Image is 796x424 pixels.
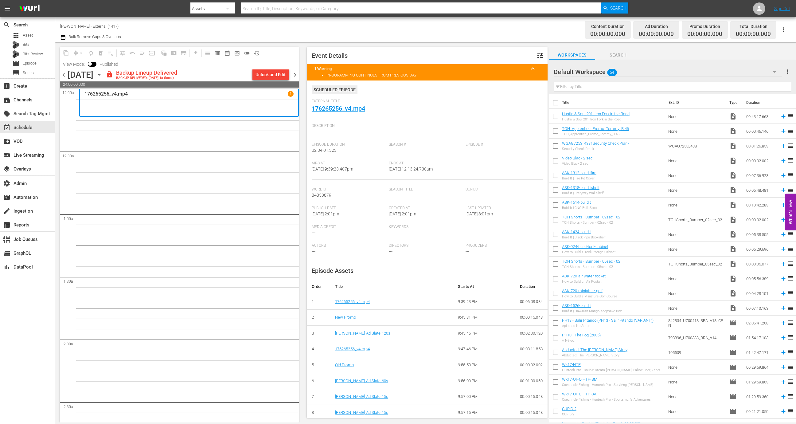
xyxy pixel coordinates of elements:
div: [DATE] [68,70,93,80]
p: 176265256_v4.mp4 [84,91,128,97]
button: more_vert [784,65,791,79]
span: reorder [787,230,794,238]
td: 00:00:05.077 [744,257,778,271]
span: Publish Date [312,206,386,211]
a: Hustle & Soul 201: Iron Fork in the Road [562,112,630,116]
a: [PERSON_NAME] Ad Slate 120s [335,331,391,336]
td: 00:06:08.034 [515,294,548,310]
span: --- [466,249,469,254]
a: WGAG7253_4381Security Check Prank [562,141,629,146]
span: history_outlined [254,50,260,56]
div: Huntech Pro - Double Dream [PERSON_NAME]! Fallow Deer, Zebra & More at Ikamela Safaris! [562,368,663,372]
span: reorder [787,112,794,120]
td: 105509 [666,345,727,360]
div: Abducted: The [PERSON_NAME] Story [562,353,627,357]
span: --- [312,249,315,254]
span: [DATE] 2:01pm [389,211,416,216]
span: Episode Duration [312,142,386,147]
td: 01:29:59.863 [744,375,778,389]
span: calendar_view_week_outlined [214,50,220,56]
span: reorder [787,393,794,400]
a: ASK-1424-buildit [562,230,591,234]
span: Video [729,216,737,223]
a: ASK-1526-buildit [562,303,591,308]
th: Duration [743,94,779,111]
p: 1 [290,92,292,96]
span: reorder [787,334,794,341]
a: ASK-720-air-water-rocket [562,274,606,278]
svg: Add to Schedule [780,231,787,238]
a: CUPID 2 [562,406,576,411]
span: 84853879 [312,193,331,198]
span: reorder [787,378,794,385]
span: DataPool [3,263,10,271]
span: Bits [23,41,29,48]
td: 9:45:46 PM [453,325,515,341]
span: [DATE] 2:01pm [312,211,339,216]
span: Actors [312,243,386,248]
td: None [666,109,727,124]
div: A Névoa [562,339,601,343]
span: Admin [3,180,10,187]
td: 9:45:31 PM [453,310,515,326]
button: Open Feedback Widget [785,194,796,230]
span: 00:00:00.000 [687,31,722,38]
span: Copy Lineup [61,48,71,58]
span: Week Calendar View [213,48,222,58]
span: Loop Content [86,48,96,58]
div: How to Build a Tool Storage Cabinet [562,250,616,254]
span: Published [96,62,121,67]
span: Video [729,157,737,164]
span: Ingestion [3,207,10,215]
a: Abducted: The [PERSON_NAME] Story [562,347,627,352]
td: 1 [307,294,330,310]
span: reorder [787,289,794,297]
a: 176265256_v4.mp4 [312,105,365,112]
span: Video [729,186,737,194]
span: Video [729,260,737,268]
span: Bulk Remove Gaps & Overlaps [68,34,121,39]
td: 9:47:46 PM [453,341,515,357]
span: Revert to Primary Episode [127,48,137,58]
span: Create [3,82,10,90]
td: None [666,227,727,242]
span: Live Streaming [3,151,10,159]
div: TOH Shorts - Bumper - 05sec - 02 [562,265,620,269]
div: Promo Duration [687,22,722,31]
a: [PERSON_NAME] Ad Slate 15s [335,394,388,399]
span: Fill episodes with ad slates [137,48,147,58]
span: ... [312,129,314,134]
td: 00:07:10.163 [744,301,778,316]
span: Wurl Id [312,187,386,192]
span: Refresh All Search Blocks [157,47,169,59]
svg: Add to Schedule [780,349,787,356]
a: TOH Shorts - Bumper - 05sec - 02 [562,259,620,264]
td: 01:54:17.103 [744,330,778,345]
td: None [666,153,727,168]
span: Episode [729,334,737,341]
svg: Add to Schedule [780,216,787,223]
td: 00:05:48.481 [744,183,778,198]
td: 00:00:46.146 [744,124,778,139]
td: None [666,375,727,389]
div: Hustle & Soul 201: Iron Fork in the Road [562,117,630,121]
span: Video [729,231,737,238]
td: 00:00:15.048 [515,389,548,405]
td: 5 [307,357,330,373]
a: Video Black 2 sec [562,156,593,160]
span: Description: [312,124,540,128]
span: Created At [389,206,463,211]
span: Search [3,21,10,29]
span: Episode [12,60,20,67]
td: 00:29:59.864 [744,360,778,375]
span: Download as CSV [189,47,201,59]
a: TOH_Apprentice_Promo_Tommy_B.46 [562,126,629,131]
svg: Add to Schedule [780,364,787,371]
td: 9:56:00 PM [453,373,515,389]
td: 00:04:28.101 [744,286,778,301]
td: 798896_U700333_BRA_A14 [666,330,727,345]
div: Build It | CNC Built Stool [562,206,597,210]
span: Video [729,172,737,179]
div: Video Black 2 sec [562,162,593,166]
span: Select an event to delete [96,48,106,58]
